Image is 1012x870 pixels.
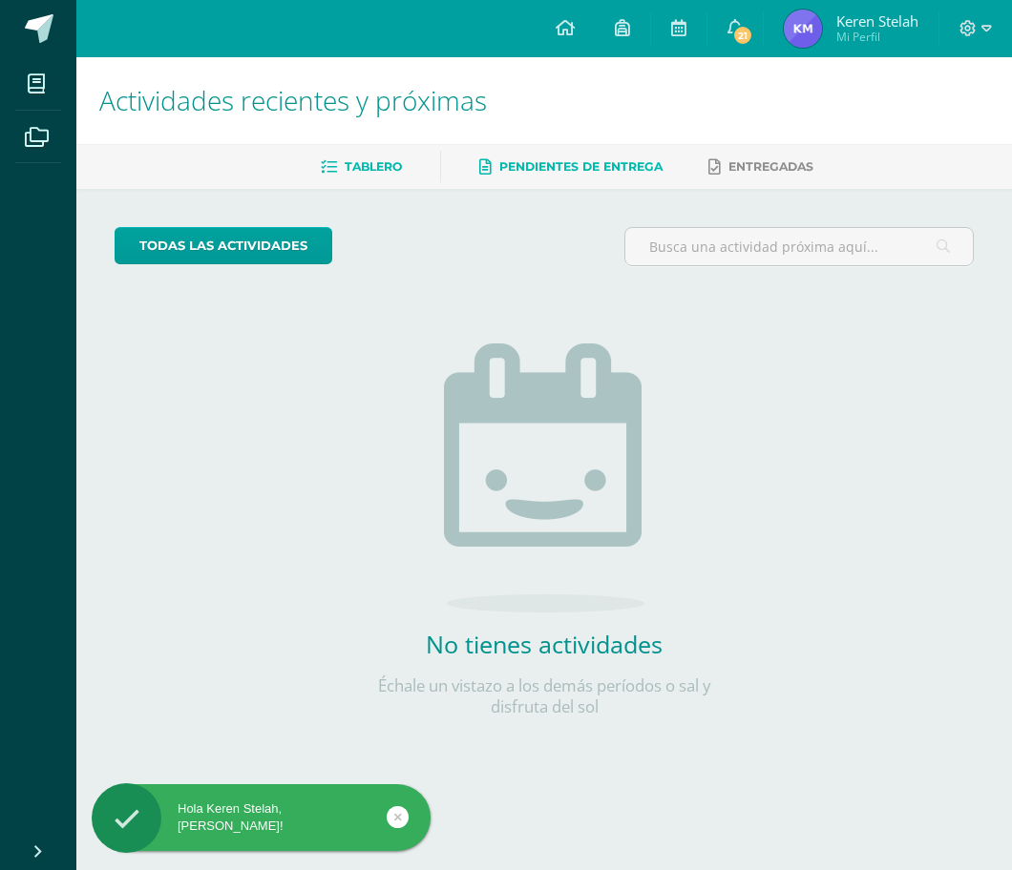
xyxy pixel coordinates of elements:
[728,159,813,174] span: Entregadas
[708,152,813,182] a: Entregadas
[444,343,644,612] img: no_activities.png
[353,675,735,717] p: Échale un vistazo a los demás períodos o sal y disfruta del sol
[836,29,918,45] span: Mi Perfil
[99,82,487,118] span: Actividades recientes y próximas
[732,25,753,46] span: 21
[784,10,822,48] img: ebe8c08189f06f62ed509c8d8c007501.png
[345,159,402,174] span: Tablero
[115,227,332,264] a: todas las Actividades
[321,152,402,182] a: Tablero
[353,628,735,660] h2: No tienes actividades
[479,152,663,182] a: Pendientes de entrega
[625,228,973,265] input: Busca una actividad próxima aquí...
[836,11,918,31] span: Keren Stelah
[92,800,431,835] div: Hola Keren Stelah, [PERSON_NAME]!
[499,159,663,174] span: Pendientes de entrega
